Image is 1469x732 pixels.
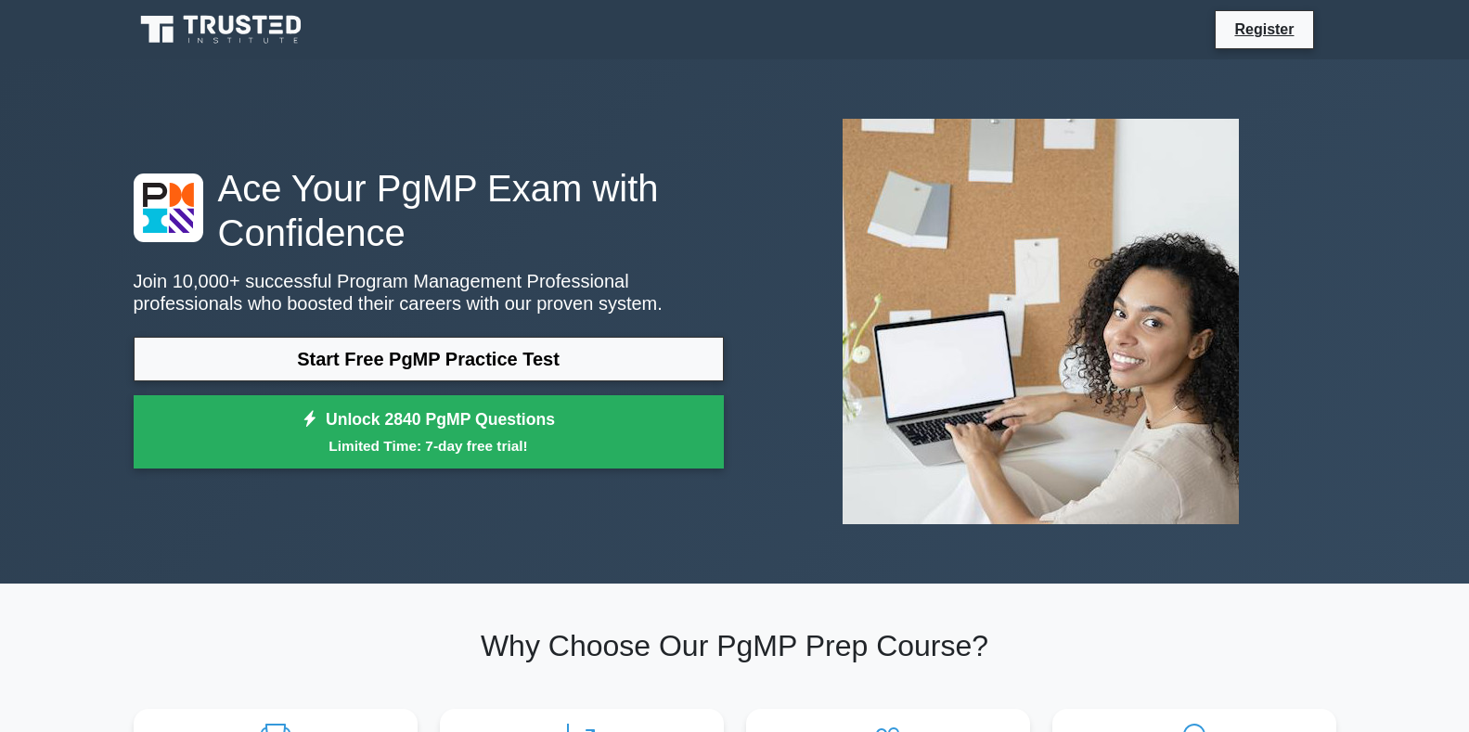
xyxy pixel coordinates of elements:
a: Start Free PgMP Practice Test [134,337,724,381]
a: Unlock 2840 PgMP QuestionsLimited Time: 7-day free trial! [134,395,724,469]
small: Limited Time: 7-day free trial! [157,435,701,456]
h2: Why Choose Our PgMP Prep Course? [134,628,1336,663]
h1: Ace Your PgMP Exam with Confidence [134,166,724,255]
p: Join 10,000+ successful Program Management Professional professionals who boosted their careers w... [134,270,724,315]
a: Register [1223,18,1305,41]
